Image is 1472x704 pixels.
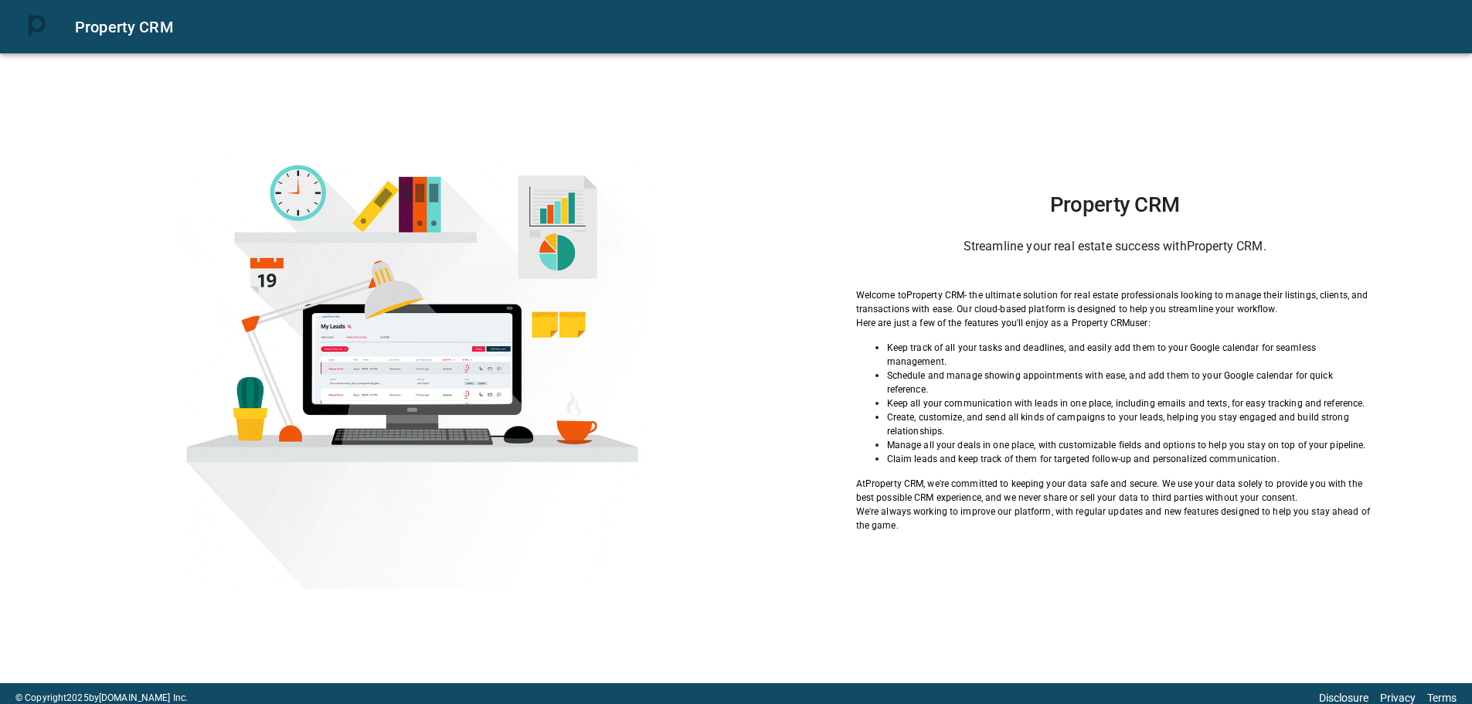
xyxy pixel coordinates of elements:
p: At Property CRM , we're committed to keeping your data safe and secure. We use your data solely t... [856,477,1374,505]
h1: Property CRM [856,192,1374,217]
a: [DOMAIN_NAME] Inc. [99,692,188,703]
p: Claim leads and keep track of them for targeted follow-up and personalized communication. [887,452,1374,466]
p: Manage all your deals in one place, with customizable fields and options to help you stay on top ... [887,438,1374,452]
p: Welcome to Property CRM - the ultimate solution for real estate professionals looking to manage t... [856,288,1374,316]
p: Keep all your communication with leads in one place, including emails and texts, for easy trackin... [887,396,1374,410]
a: Terms [1427,692,1457,704]
div: Property CRM [75,15,1453,39]
p: Schedule and manage showing appointments with ease, and add them to your Google calendar for quic... [887,369,1374,396]
a: Disclosure [1319,692,1368,704]
p: Keep track of all your tasks and deadlines, and easily add them to your Google calendar for seaml... [887,341,1374,369]
h6: Streamline your real estate success with Property CRM . [856,236,1374,257]
a: Privacy [1380,692,1416,704]
p: Here are just a few of the features you'll enjoy as a Property CRM user: [856,316,1374,330]
p: We're always working to improve our platform, with regular updates and new features designed to h... [856,505,1374,532]
p: Create, customize, and send all kinds of campaigns to your leads, helping you stay engaged and bu... [887,410,1374,438]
